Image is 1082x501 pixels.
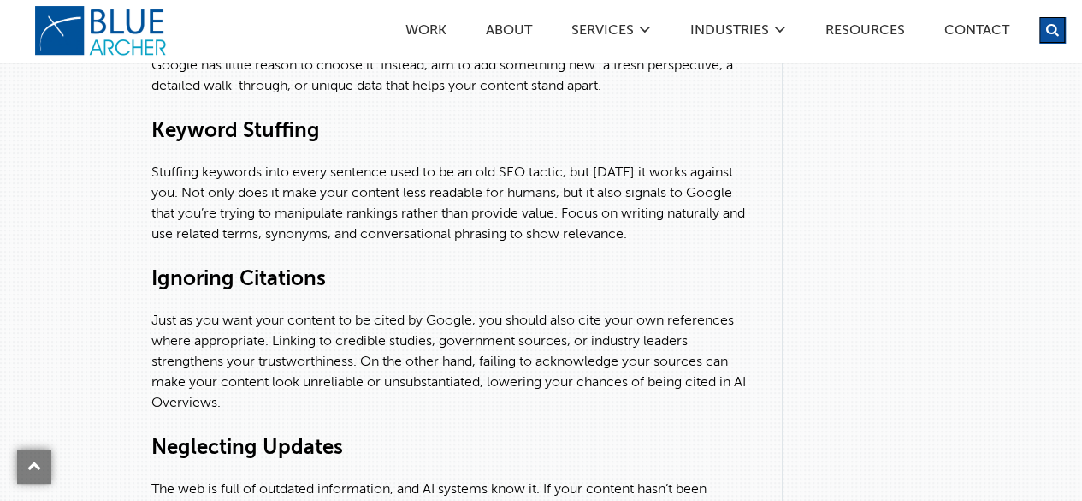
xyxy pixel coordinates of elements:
[151,311,756,414] p: Just as you want your content to be cited by Google, you should also cite your own references whe...
[689,24,770,42] a: Industries
[151,435,756,462] h3: Neglecting Updates
[405,24,447,42] a: Work
[151,266,756,294] h3: Ignoring Citations
[34,5,171,57] a: logo
[825,24,906,42] a: Resources
[571,24,635,42] a: SERVICES
[151,163,756,245] p: Stuffing keywords into every sentence used to be an old SEO tactic, but [DATE] it works against y...
[485,24,533,42] a: ABOUT
[151,118,756,146] h3: Keyword Stuffing
[943,24,1010,42] a: Contact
